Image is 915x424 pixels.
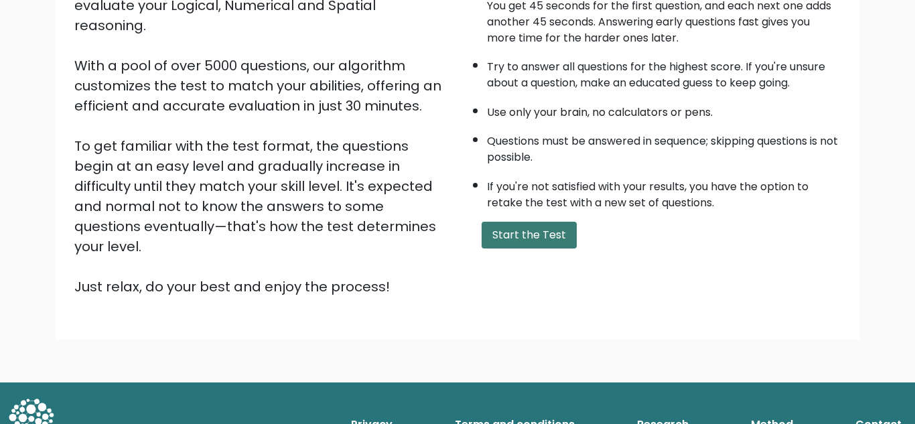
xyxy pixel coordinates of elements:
[487,52,841,91] li: Try to answer all questions for the highest score. If you're unsure about a question, make an edu...
[487,172,841,211] li: If you're not satisfied with your results, you have the option to retake the test with a new set ...
[487,127,841,165] li: Questions must be answered in sequence; skipping questions is not possible.
[482,222,577,249] button: Start the Test
[487,98,841,121] li: Use only your brain, no calculators or pens.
